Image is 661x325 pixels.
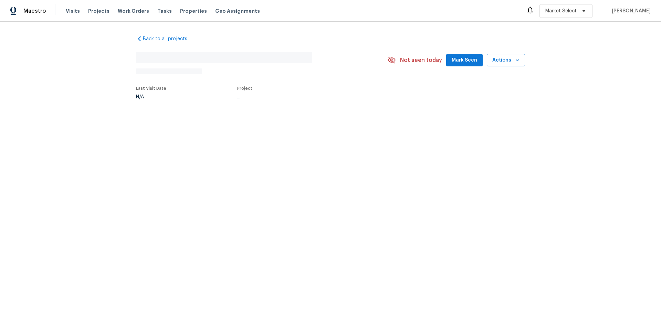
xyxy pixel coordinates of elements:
[446,54,483,67] button: Mark Seen
[492,56,520,65] span: Actions
[609,8,651,14] span: [PERSON_NAME]
[157,9,172,13] span: Tasks
[88,8,109,14] span: Projects
[118,8,149,14] span: Work Orders
[180,8,207,14] span: Properties
[136,86,166,90] span: Last Visit Date
[136,95,166,99] div: N/A
[452,56,477,65] span: Mark Seen
[237,86,252,90] span: Project
[400,57,442,64] span: Not seen today
[487,54,525,67] button: Actions
[23,8,46,14] span: Maestro
[66,8,80,14] span: Visits
[545,8,577,14] span: Market Select
[237,95,369,99] div: ...
[136,35,202,42] a: Back to all projects
[215,8,260,14] span: Geo Assignments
